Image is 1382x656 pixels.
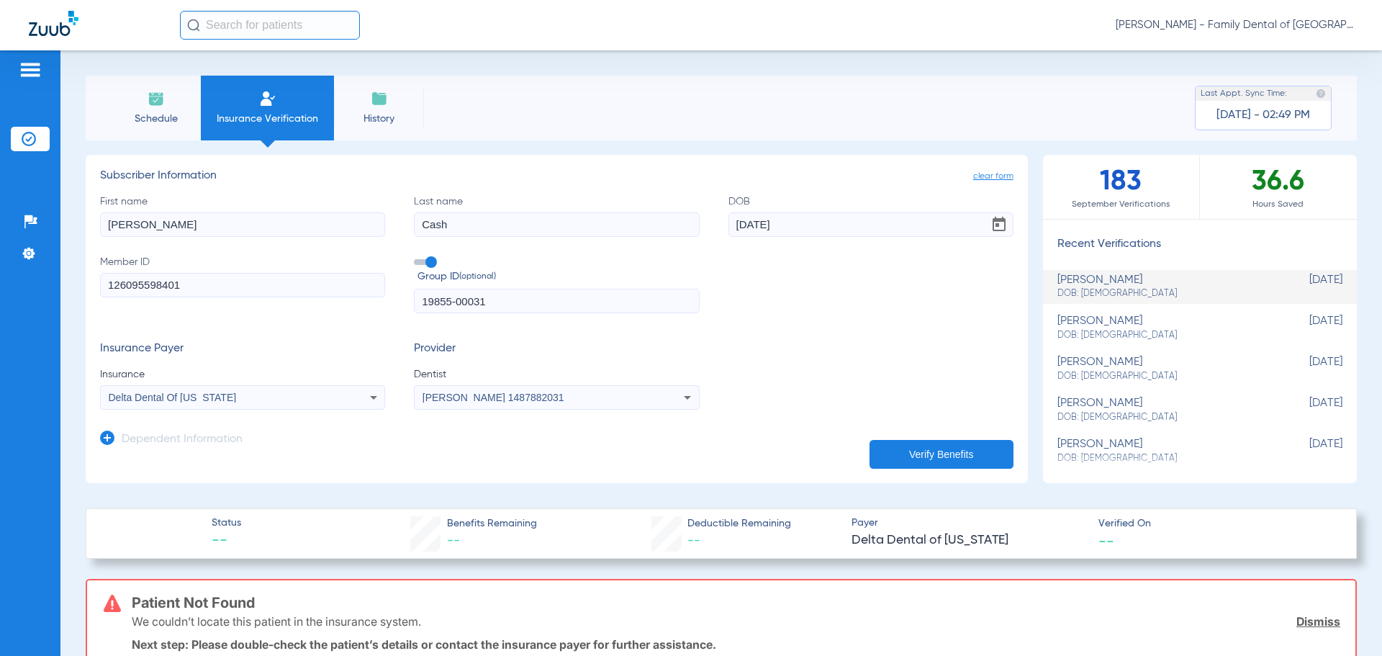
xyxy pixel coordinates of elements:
span: clear form [973,169,1013,184]
span: Last Appt. Sync Time: [1201,86,1287,101]
div: [PERSON_NAME] [1057,438,1270,464]
h3: Subscriber Information [100,169,1013,184]
span: DOB: [DEMOGRAPHIC_DATA] [1057,452,1270,465]
span: [DATE] [1270,274,1342,300]
span: DOB: [DEMOGRAPHIC_DATA] [1057,411,1270,424]
img: History [371,90,388,107]
div: [PERSON_NAME] [1057,274,1270,300]
span: Hours Saved [1200,197,1357,212]
img: Manual Insurance Verification [259,90,276,107]
span: [DATE] - 02:49 PM [1216,108,1310,122]
span: [DATE] [1270,315,1342,341]
span: History [345,112,413,126]
span: [DATE] [1270,356,1342,382]
img: error-icon [104,595,121,612]
button: Verify Benefits [870,440,1013,469]
span: Delta Dental Of [US_STATE] [109,392,237,403]
span: DOB: [DEMOGRAPHIC_DATA] [1057,287,1270,300]
span: Payer [852,516,1086,531]
label: Last name [414,194,699,237]
span: DOB: [DEMOGRAPHIC_DATA] [1057,329,1270,342]
span: Verified On [1098,516,1333,531]
p: Next step: Please double-check the patient’s details or contact the insurance payer for further a... [132,637,1340,652]
h3: Provider [414,342,699,356]
span: -- [1098,533,1114,548]
a: Dismiss [1296,614,1340,629]
label: DOB [728,194,1013,237]
input: Member ID [100,273,385,297]
span: -- [212,531,241,552]
div: [PERSON_NAME] [1057,356,1270,382]
img: Search Icon [187,19,200,32]
img: Schedule [148,90,165,107]
label: Member ID [100,255,385,314]
h3: Recent Verifications [1043,238,1357,252]
label: First name [100,194,385,237]
span: September Verifications [1043,197,1199,212]
div: 183 [1043,155,1200,219]
span: Deductible Remaining [687,516,791,531]
button: Open calendar [985,210,1013,239]
h3: Insurance Payer [100,342,385,356]
span: Schedule [122,112,190,126]
img: hamburger-icon [19,61,42,78]
input: Last name [414,212,699,237]
div: 36.6 [1200,155,1357,219]
span: DOB: [DEMOGRAPHIC_DATA] [1057,370,1270,383]
span: Dentist [414,367,699,382]
input: First name [100,212,385,237]
span: Insurance Verification [212,112,323,126]
small: (optional) [459,269,496,284]
p: We couldn’t locate this patient in the insurance system. [132,614,421,629]
span: [PERSON_NAME] 1487882031 [423,392,564,403]
input: Search for patients [180,11,360,40]
span: Insurance [100,367,385,382]
span: -- [687,534,700,547]
img: Zuub Logo [29,11,78,36]
h3: Patient Not Found [132,596,1340,610]
span: Status [212,516,241,531]
span: Group ID [417,269,699,284]
span: [DATE] [1270,438,1342,464]
span: -- [447,534,460,547]
div: [PERSON_NAME] [1057,315,1270,341]
span: [PERSON_NAME] - Family Dental of [GEOGRAPHIC_DATA] [1116,18,1353,32]
span: [DATE] [1270,397,1342,423]
span: Benefits Remaining [447,516,537,531]
div: [PERSON_NAME] [1057,397,1270,423]
h3: Dependent Information [122,433,243,447]
img: last sync help info [1316,89,1326,99]
input: DOBOpen calendar [728,212,1013,237]
span: Delta Dental of [US_STATE] [852,531,1086,549]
